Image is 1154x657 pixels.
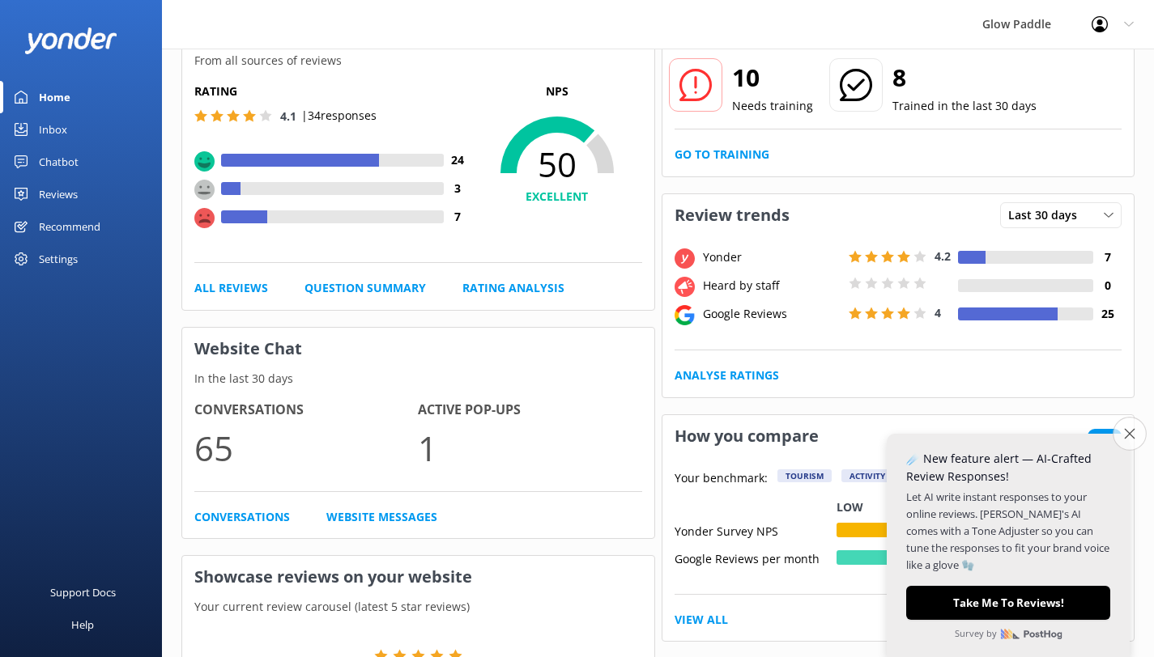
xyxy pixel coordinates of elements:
[280,108,296,124] span: 4.1
[732,58,813,97] h2: 10
[39,146,79,178] div: Chatbot
[662,194,802,236] h3: Review trends
[182,370,654,388] p: In the last 30 days
[301,107,377,125] p: | 34 responses
[675,523,837,537] div: Yonder Survey NPS
[935,305,941,320] span: 4
[1093,248,1122,266] h4: 7
[50,576,116,608] div: Support Docs
[194,508,290,526] a: Conversations
[732,97,813,115] p: Needs training
[326,508,437,526] a: Website Messages
[444,151,472,169] h4: 24
[1093,277,1122,295] h4: 0
[39,81,70,113] div: Home
[662,415,831,457] h3: How you compare
[472,188,642,206] h4: EXCELLENT
[39,178,78,210] div: Reviews
[194,421,418,475] p: 65
[892,58,1037,97] h2: 8
[194,83,472,100] h5: Rating
[182,328,654,370] h3: Website Chat
[472,144,642,184] span: 50
[462,279,564,297] a: Rating Analysis
[1093,305,1122,323] h4: 25
[675,469,768,489] p: Your benchmark:
[675,550,837,565] div: Google Reviews per month
[675,611,728,629] a: View All
[418,400,641,421] h4: Active Pop-ups
[444,180,472,197] h4: 3
[472,83,642,100] p: NPS
[71,608,94,641] div: Help
[418,421,641,475] p: 1
[24,28,117,54] img: yonder-white-logo.png
[675,367,779,384] a: Analyse Ratings
[182,598,654,616] p: Your current review carousel (latest 5 star reviews)
[194,279,268,297] a: All Reviews
[699,277,845,295] div: Heard by staff
[194,400,418,421] h4: Conversations
[699,305,845,323] div: Google Reviews
[1088,429,1122,443] span: New
[182,52,654,70] p: From all sources of reviews
[699,248,845,266] div: Yonder
[675,146,769,163] a: Go to Training
[892,97,1037,115] p: Trained in the last 30 days
[935,248,951,264] span: 4.2
[777,469,832,482] div: Tourism
[444,208,472,226] h4: 7
[39,210,100,243] div: Recommend
[1008,206,1087,224] span: Last 30 days
[39,243,78,275] div: Settings
[182,556,654,598] h3: Showcase reviews on your website
[304,279,426,297] a: Question Summary
[841,469,937,482] div: Activity Provider
[39,113,67,146] div: Inbox
[837,498,863,516] p: Low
